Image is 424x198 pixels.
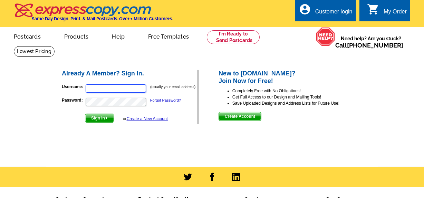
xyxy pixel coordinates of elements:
li: Get Full Access to our Design and Mailing Tools! [232,94,363,100]
li: Completely Free with No Obligations! [232,88,363,94]
a: Create a New Account [127,116,168,121]
label: Password: [62,97,85,103]
a: Same Day Design, Print, & Mail Postcards. Over 1 Million Customers. [14,8,173,21]
a: Forgot Password? [150,98,181,102]
label: Username: [62,84,85,90]
div: or [123,116,168,122]
span: Create Account [219,112,261,121]
div: My Order [384,9,407,18]
h2: Already A Member? Sign In. [62,70,197,77]
span: Need help? Are you stuck? [335,35,407,49]
small: (usually your email address) [150,85,195,89]
a: Help [101,28,136,44]
img: button-next-arrow-white.png [105,116,108,119]
a: account_circle Customer login [299,8,353,16]
img: help [316,27,335,46]
h4: Same Day Design, Print, & Mail Postcards. Over 1 Million Customers. [32,16,173,21]
a: Free Templates [137,28,200,44]
li: Save Uploaded Designs and Address Lists for Future Use! [232,100,363,106]
a: shopping_cart My Order [367,8,407,16]
span: Call [335,42,403,49]
h2: New to [DOMAIN_NAME]? Join Now for Free! [219,70,363,85]
a: Postcards [3,28,52,44]
a: Products [53,28,100,44]
button: Create Account [219,112,261,121]
i: account_circle [299,3,311,15]
button: Sign In [85,114,114,123]
i: shopping_cart [367,3,379,15]
a: [PHONE_NUMBER] [347,42,403,49]
div: Customer login [315,9,353,18]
